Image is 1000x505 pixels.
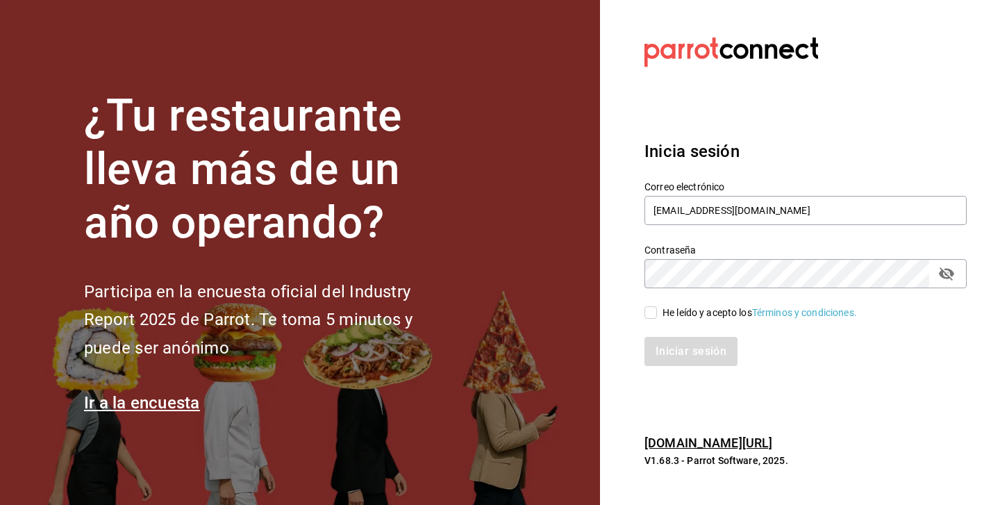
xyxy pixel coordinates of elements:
[84,90,459,249] h1: ¿Tu restaurante lleva más de un año operando?
[644,454,967,467] p: V1.68.3 - Parrot Software, 2025.
[644,139,967,164] h3: Inicia sesión
[84,393,200,413] a: Ir a la encuesta
[644,245,967,255] label: Contraseña
[644,196,967,225] input: Ingresa tu correo electrónico
[644,436,772,450] a: [DOMAIN_NAME][URL]
[84,278,459,363] h2: Participa en la encuesta oficial del Industry Report 2025 de Parrot. Te toma 5 minutos y puede se...
[752,307,857,318] a: Términos y condiciones.
[935,262,958,285] button: passwordField
[644,182,967,192] label: Correo electrónico
[662,306,857,320] div: He leído y acepto los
